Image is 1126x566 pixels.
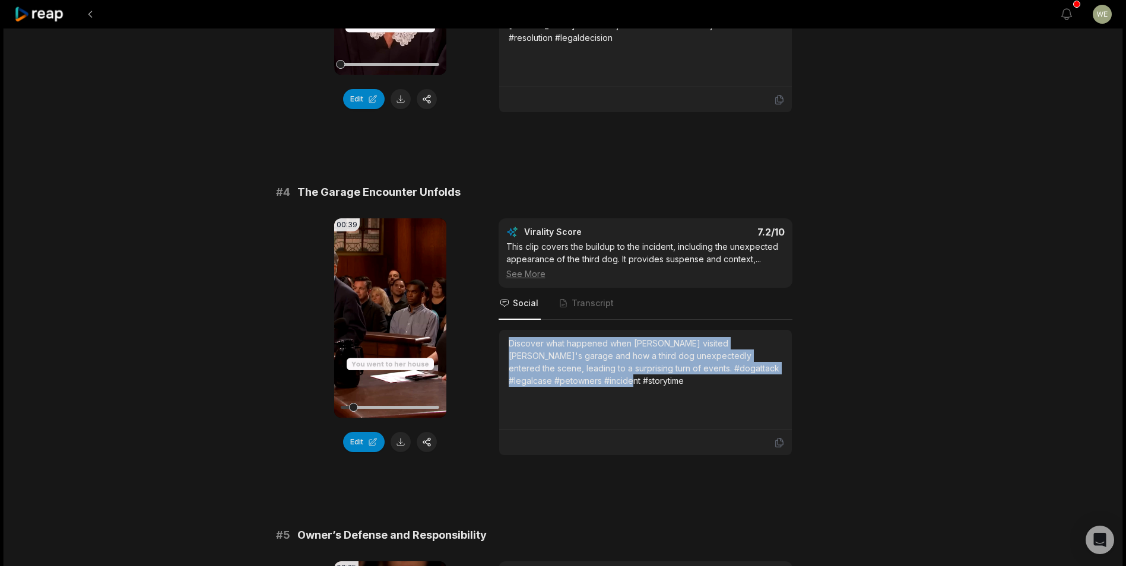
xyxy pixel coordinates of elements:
span: # 5 [276,527,290,543]
div: Open Intercom Messenger [1086,526,1114,554]
div: This clip covers the buildup to the incident, including the unexpected appearance of the third do... [506,240,785,280]
div: See More [506,268,785,280]
div: Discover what happened when [PERSON_NAME] visited [PERSON_NAME]'s garage and how a third dog unex... [509,337,782,387]
div: Virality Score [524,226,652,238]
div: 7.2 /10 [657,226,785,238]
span: Transcript [572,297,614,309]
span: Owner’s Defense and Responsibility [297,527,487,543]
button: Edit [343,89,385,109]
button: Edit [343,432,385,452]
span: The Garage Encounter Unfolds [297,184,461,201]
span: Social [513,297,538,309]
nav: Tabs [499,288,792,320]
video: Your browser does not support mp4 format. [334,218,446,418]
span: # 4 [276,184,290,201]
